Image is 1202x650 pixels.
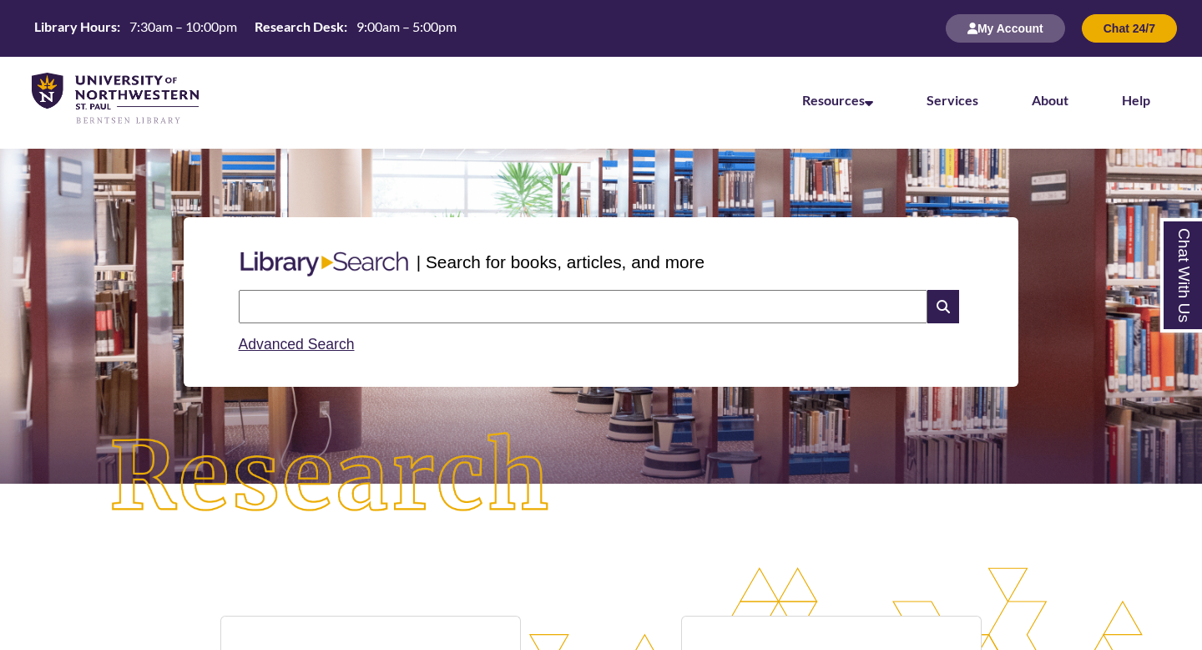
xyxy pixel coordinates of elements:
table: Hours Today [28,18,463,38]
button: My Account [946,14,1065,43]
a: My Account [946,21,1065,35]
a: Advanced Search [239,336,355,353]
i: Search [927,290,959,323]
a: Chat 24/7 [1082,21,1177,35]
a: Hours Today [28,18,463,40]
img: Research [60,383,601,571]
span: 9:00am – 5:00pm [356,18,457,34]
a: Help [1122,92,1150,108]
th: Research Desk: [248,18,350,36]
span: 7:30am – 10:00pm [129,18,237,34]
button: Chat 24/7 [1082,14,1177,43]
a: Resources [802,92,873,108]
img: UNWSP Library Logo [32,73,199,125]
img: Libary Search [232,245,417,283]
a: About [1032,92,1068,108]
a: Services [927,92,978,108]
p: | Search for books, articles, and more [417,249,705,275]
th: Library Hours: [28,18,123,36]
